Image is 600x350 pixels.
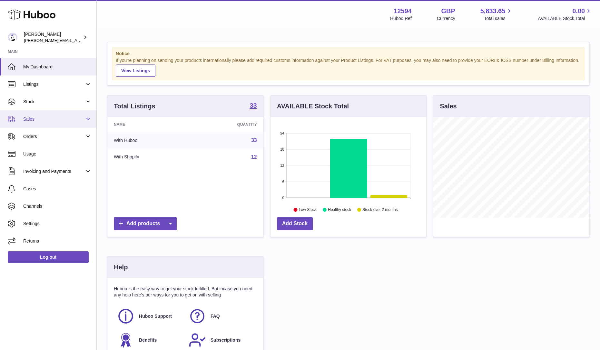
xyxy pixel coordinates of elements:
[23,151,92,157] span: Usage
[394,7,412,15] strong: 12594
[23,203,92,209] span: Channels
[117,331,182,349] a: Benefits
[250,102,257,109] strong: 33
[23,116,85,122] span: Sales
[23,221,92,227] span: Settings
[23,238,92,244] span: Returns
[299,207,317,212] text: Low Stock
[107,149,192,165] td: With Shopify
[23,186,92,192] span: Cases
[24,31,82,44] div: [PERSON_NAME]
[24,38,129,43] span: [PERSON_NAME][EMAIL_ADDRESS][DOMAIN_NAME]
[23,134,85,140] span: Orders
[390,15,412,22] div: Huboo Ref
[280,147,284,151] text: 18
[282,180,284,184] text: 6
[441,7,455,15] strong: GBP
[280,164,284,167] text: 12
[362,207,398,212] text: Stock over 2 months
[139,313,172,319] span: Huboo Support
[116,57,581,77] div: If you're planning on sending your products internationally please add required customs informati...
[251,137,257,143] a: 33
[480,7,506,15] span: 5,833.65
[538,7,592,22] a: 0.00 AVAILABLE Stock Total
[280,131,284,135] text: 24
[8,251,89,263] a: Log out
[114,102,155,111] h3: Total Listings
[114,286,257,298] p: Huboo is the easy way to get your stock fulfilled. But incase you need any help here's our ways f...
[139,337,157,343] span: Benefits
[572,7,585,15] span: 0.00
[211,337,241,343] span: Subscriptions
[117,307,182,325] a: Huboo Support
[211,313,220,319] span: FAQ
[277,217,313,230] a: Add Stock
[8,33,17,42] img: owen@wearemakewaves.com
[480,7,513,22] a: 5,833.65 Total sales
[107,132,192,149] td: With Huboo
[277,102,349,111] h3: AVAILABLE Stock Total
[23,81,85,87] span: Listings
[251,154,257,160] a: 12
[116,51,581,57] strong: Notice
[250,102,257,110] a: 33
[23,99,85,105] span: Stock
[23,168,85,175] span: Invoicing and Payments
[189,331,254,349] a: Subscriptions
[107,117,192,132] th: Name
[328,207,351,212] text: Healthy stock
[437,15,455,22] div: Currency
[440,102,457,111] h3: Sales
[192,117,263,132] th: Quantity
[114,263,128,272] h3: Help
[282,196,284,200] text: 0
[484,15,513,22] span: Total sales
[189,307,254,325] a: FAQ
[23,64,92,70] span: My Dashboard
[538,15,592,22] span: AVAILABLE Stock Total
[114,217,177,230] a: Add products
[116,65,155,77] a: View Listings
